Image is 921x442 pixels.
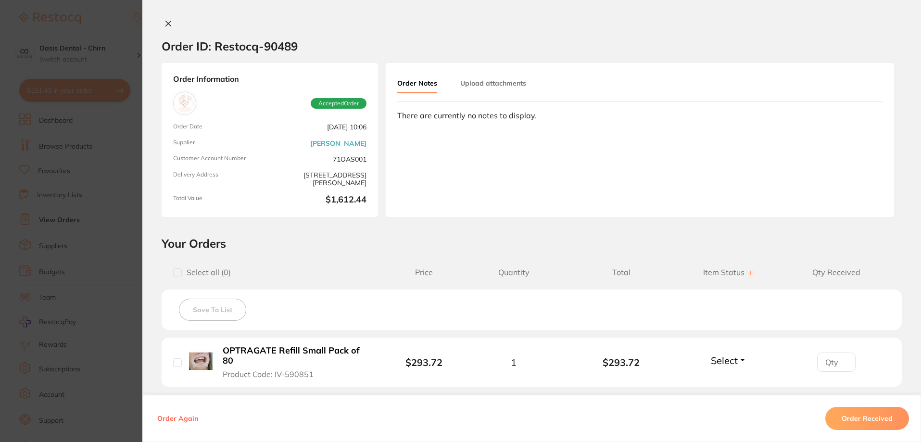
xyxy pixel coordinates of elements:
[173,75,366,84] strong: Order Information
[220,345,374,379] button: OPTRAGATE Refill Small Pack of 80 Product Code: IV-590851
[173,155,266,163] span: Customer Account Number
[825,407,909,430] button: Order Received
[675,268,783,277] span: Item Status
[708,354,749,366] button: Select
[311,98,366,109] span: Accepted Order
[397,75,437,93] button: Order Notes
[310,139,366,147] a: [PERSON_NAME]
[162,236,902,251] h2: Your Orders
[182,268,231,277] span: Select all ( 0 )
[274,171,366,187] span: [STREET_ADDRESS][PERSON_NAME]
[176,94,194,113] img: Henry Schein Halas
[388,268,460,277] span: Price
[173,195,266,205] span: Total Value
[173,139,266,147] span: Supplier
[711,354,738,366] span: Select
[274,123,366,131] span: [DATE] 10:06
[397,111,883,120] div: There are currently no notes to display.
[511,357,517,368] span: 1
[274,195,366,205] b: $1,612.44
[460,268,568,277] span: Quantity
[173,171,266,187] span: Delivery Address
[568,357,675,368] b: $293.72
[460,75,526,92] button: Upload attachments
[189,350,213,373] img: OPTRAGATE Refill Small Pack of 80
[568,268,675,277] span: Total
[154,414,201,423] button: Order Again
[162,39,298,53] h2: Order ID: Restocq- 90489
[173,123,266,131] span: Order Date
[223,370,314,379] span: Product Code: IV-590851
[782,268,890,277] span: Qty Received
[817,353,856,372] input: Qty
[179,299,246,321] button: Save To List
[274,155,366,163] span: 71OAS001
[405,356,442,368] b: $293.72
[223,346,371,366] b: OPTRAGATE Refill Small Pack of 80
